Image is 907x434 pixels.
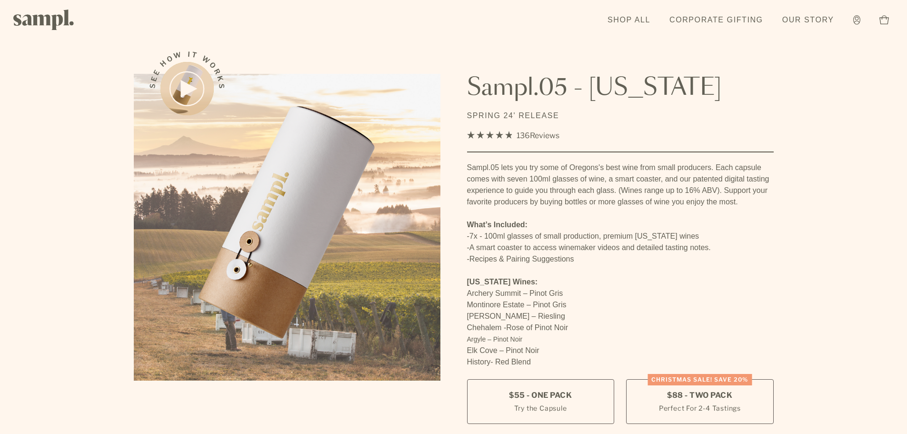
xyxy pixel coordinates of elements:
[160,62,214,115] button: See how it works
[13,10,74,30] img: Sampl logo
[467,253,774,265] li: -Recipes & Pairing Suggestions
[648,374,752,385] div: Christmas SALE! Save 20%
[777,10,839,30] a: Our Story
[467,242,774,253] li: -A smart coaster to access winemaker videos and detailed tasting notes.
[467,221,528,229] strong: What’s Included:
[467,162,774,208] p: Sampl.05 lets you try some of Oregons's best wine from small producers. Each capsule comes with s...
[467,231,774,242] li: -7x - 100ml glasses of small production, premium [US_STATE] wines
[530,131,559,140] span: Reviews
[467,288,774,368] p: Archery Summit – Pinot Gris Montinore Estate – Pinot Gris [PERSON_NAME] – Riesling Chehalem -Rose...
[134,74,440,381] img: Sampl.05 - Oregon
[603,10,655,30] a: Shop All
[514,403,567,413] small: Try the Capsule
[659,403,741,413] small: Perfect For 2-4 Tastings
[667,390,732,401] span: $88 - Two Pack
[665,10,768,30] a: Corporate Gifting
[509,390,572,401] span: $55 - One Pack
[467,110,774,121] p: Spring 24' Release
[467,278,538,286] strong: [US_STATE] Wines:
[517,131,530,140] span: 136
[467,335,523,343] span: Argyle – Pinot Noir
[467,74,774,102] h1: Sampl.05 - [US_STATE]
